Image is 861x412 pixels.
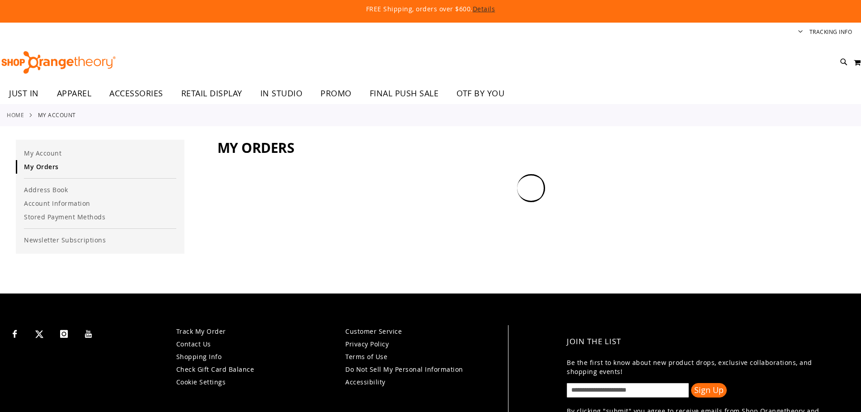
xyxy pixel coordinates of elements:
a: Privacy Policy [345,340,389,348]
span: FINAL PUSH SALE [370,83,439,104]
span: PROMO [320,83,352,104]
a: Visit our Instagram page [56,325,72,341]
a: Details [473,5,495,13]
a: My Account [16,147,184,160]
span: RETAIL DISPLAY [181,83,242,104]
a: OTF BY YOU [447,83,513,104]
a: Visit our Facebook page [7,325,23,341]
span: JUST IN [9,83,39,104]
a: RETAIL DISPLAY [172,83,251,104]
a: APPAREL [48,83,101,104]
strong: My Account [38,111,76,119]
img: Twitter [35,330,43,338]
a: Cookie Settings [176,378,226,386]
a: Stored Payment Methods [16,210,184,224]
span: APPAREL [57,83,92,104]
a: Tracking Info [809,28,852,36]
a: FINAL PUSH SALE [361,83,448,104]
input: enter email [567,383,689,398]
span: IN STUDIO [260,83,303,104]
a: Accessibility [345,378,386,386]
a: Home [7,111,24,119]
a: Terms of Use [345,352,387,361]
a: Customer Service [345,327,402,336]
a: Visit our Youtube page [81,325,97,341]
a: Do Not Sell My Personal Information [345,365,463,374]
a: Newsletter Subscriptions [16,233,184,247]
a: Contact Us [176,340,211,348]
span: ACCESSORIES [109,83,163,104]
a: Shopping Info [176,352,222,361]
a: Check Gift Card Balance [176,365,254,374]
a: Track My Order [176,327,226,336]
button: Sign Up [691,383,727,398]
button: Account menu [798,28,803,37]
p: FREE Shipping, orders over $600. [160,5,702,14]
h4: Join the List [567,330,840,354]
p: Be the first to know about new product drops, exclusive collaborations, and shopping events! [567,358,840,376]
span: My Orders [217,138,295,157]
a: My Orders [16,160,184,174]
a: IN STUDIO [251,83,312,104]
span: OTF BY YOU [456,83,504,104]
a: PROMO [311,83,361,104]
span: Sign Up [694,384,724,395]
a: Visit our X page [32,325,47,341]
a: Address Book [16,183,184,197]
a: Account Information [16,197,184,210]
a: ACCESSORIES [100,83,172,104]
